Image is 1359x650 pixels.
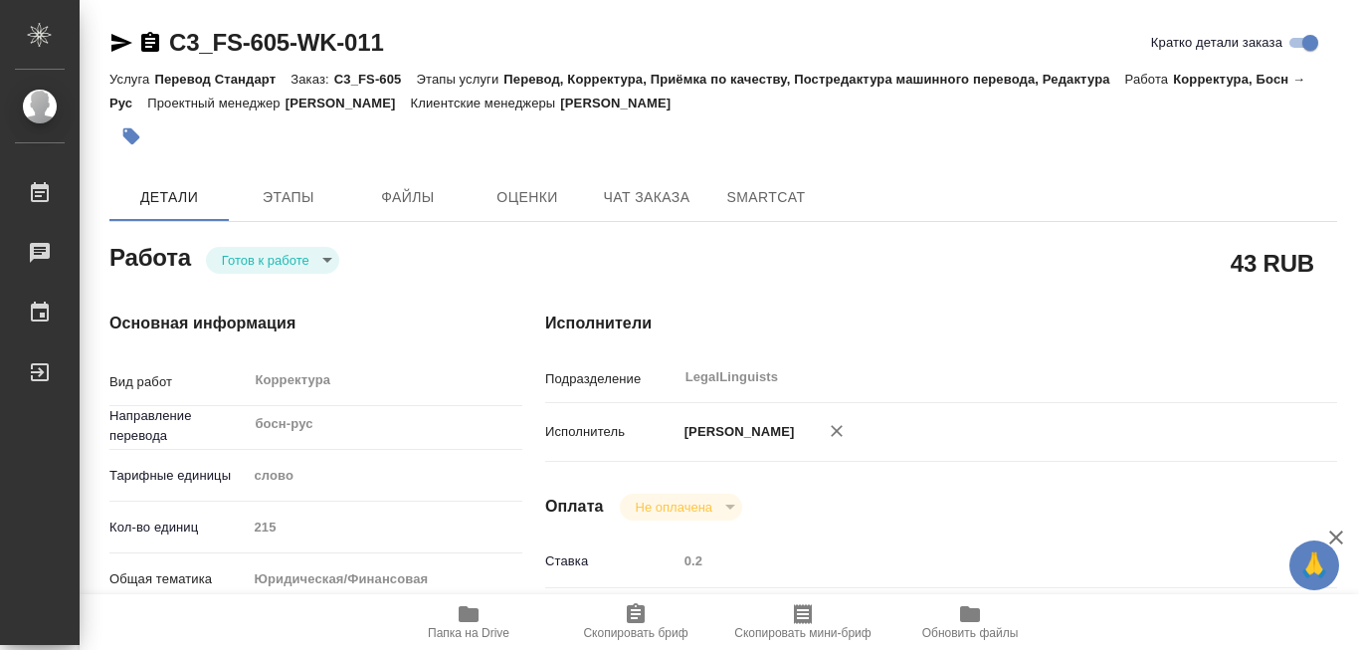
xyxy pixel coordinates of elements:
span: Файлы [360,185,456,210]
p: Заказ: [291,72,333,87]
button: Скопировать мини-бриф [719,594,886,650]
a: C3_FS-605-WK-011 [169,29,384,56]
p: Услуга [109,72,154,87]
button: Папка на Drive [385,594,552,650]
span: Обновить файлы [922,626,1019,640]
p: [PERSON_NAME] [286,96,411,110]
p: Проектный менеджер [147,96,285,110]
span: Этапы [241,185,336,210]
input: Пустое поле [678,546,1271,575]
p: Клиентские менеджеры [411,96,561,110]
p: Общая тематика [109,569,247,589]
p: Перевод Стандарт [154,72,291,87]
h4: Основная информация [109,312,466,335]
button: Готов к работе [216,252,315,269]
p: Исполнитель [545,422,678,442]
h4: Исполнители [545,312,1337,335]
button: Удалить исполнителя [815,409,859,453]
p: Перевод, Корректура, Приёмка по качеству, Постредактура машинного перевода, Редактура [503,72,1124,87]
button: 🙏 [1289,541,1339,590]
button: Обновить файлы [886,594,1054,650]
span: Кратко детали заказа [1151,33,1282,53]
p: [PERSON_NAME] [678,422,795,442]
div: Юридическая/Финансовая [247,562,522,596]
div: Готов к работе [206,247,339,274]
span: Скопировать бриф [583,626,687,640]
span: Детали [121,185,217,210]
p: Направление перевода [109,406,247,446]
p: [PERSON_NAME] [560,96,685,110]
p: C3_FS-605 [334,72,417,87]
p: Кол-во единиц [109,518,247,538]
h2: Работа [109,238,191,274]
button: Скопировать ссылку для ЯМессенджера [109,31,133,55]
p: Тарифные единицы [109,466,247,486]
button: Добавить тэг [109,114,153,158]
span: 🙏 [1297,544,1331,586]
button: Скопировать ссылку [138,31,162,55]
h2: 43 RUB [1231,246,1314,280]
span: Оценки [480,185,575,210]
button: Не оплачена [630,499,718,516]
span: Скопировать мини-бриф [734,626,871,640]
div: Готов к работе [620,494,742,521]
p: Ставка [545,551,678,571]
p: Работа [1125,72,1174,87]
input: Пустое поле [247,513,522,542]
h4: Оплата [545,495,604,519]
p: Подразделение [545,369,678,389]
div: слово [247,459,522,493]
p: Этапы услуги [416,72,503,87]
button: Скопировать бриф [552,594,719,650]
span: Чат заказа [599,185,694,210]
span: SmartCat [718,185,814,210]
span: Папка на Drive [428,626,509,640]
p: Вид работ [109,372,247,392]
